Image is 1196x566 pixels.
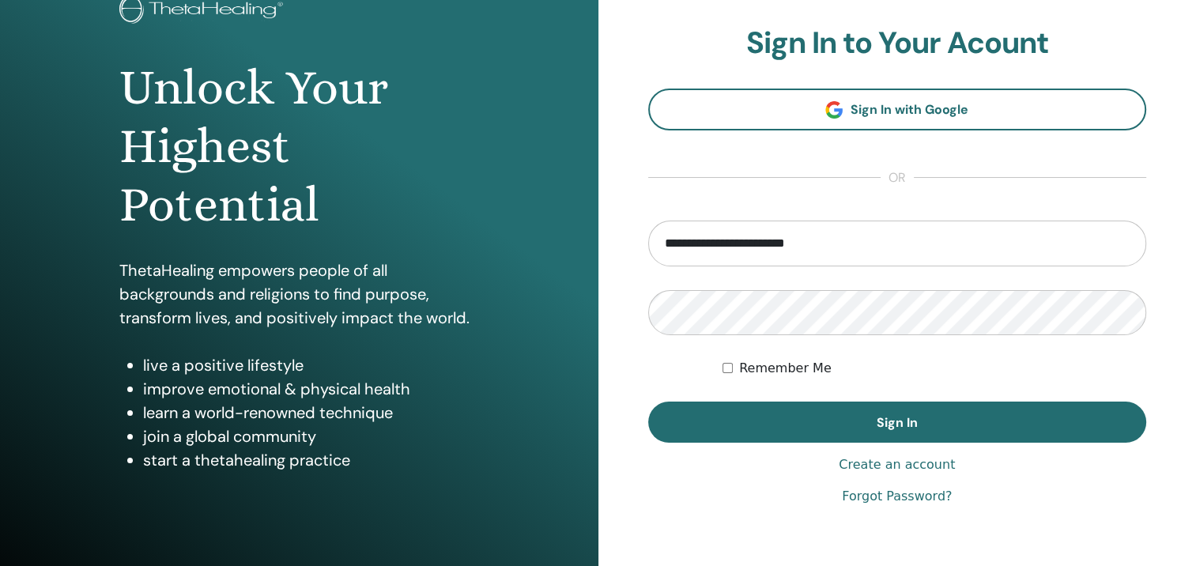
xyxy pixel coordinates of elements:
[723,359,1146,378] div: Keep me authenticated indefinitely or until I manually logout
[143,448,478,472] li: start a thetahealing practice
[881,168,914,187] span: or
[119,258,478,330] p: ThetaHealing empowers people of all backgrounds and religions to find purpose, transform lives, a...
[143,401,478,424] li: learn a world-renowned technique
[842,487,952,506] a: Forgot Password?
[648,25,1147,62] h2: Sign In to Your Acount
[119,58,478,235] h1: Unlock Your Highest Potential
[143,424,478,448] li: join a global community
[143,353,478,377] li: live a positive lifestyle
[739,359,832,378] label: Remember Me
[839,455,955,474] a: Create an account
[851,101,968,118] span: Sign In with Google
[143,377,478,401] li: improve emotional & physical health
[648,89,1147,130] a: Sign In with Google
[648,402,1147,443] button: Sign In
[877,414,918,431] span: Sign In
